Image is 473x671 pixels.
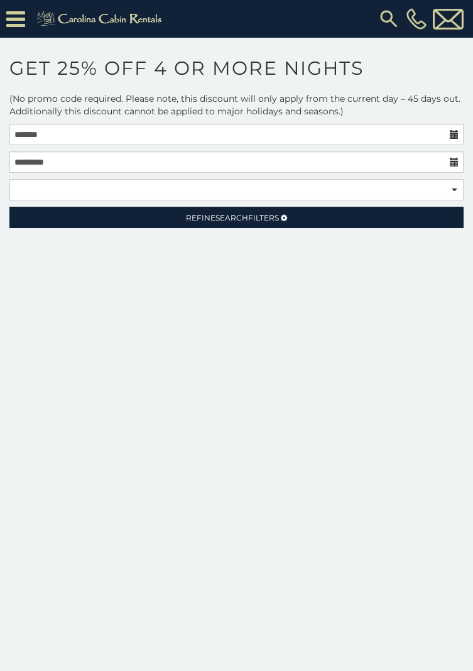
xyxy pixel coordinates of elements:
[9,207,464,228] a: RefineSearchFilters
[403,8,430,30] a: [PHONE_NUMBER]
[378,8,400,30] img: search-regular.svg
[31,9,170,29] img: Khaki-logo.png
[215,213,248,222] span: Search
[186,213,279,222] span: Refine Filters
